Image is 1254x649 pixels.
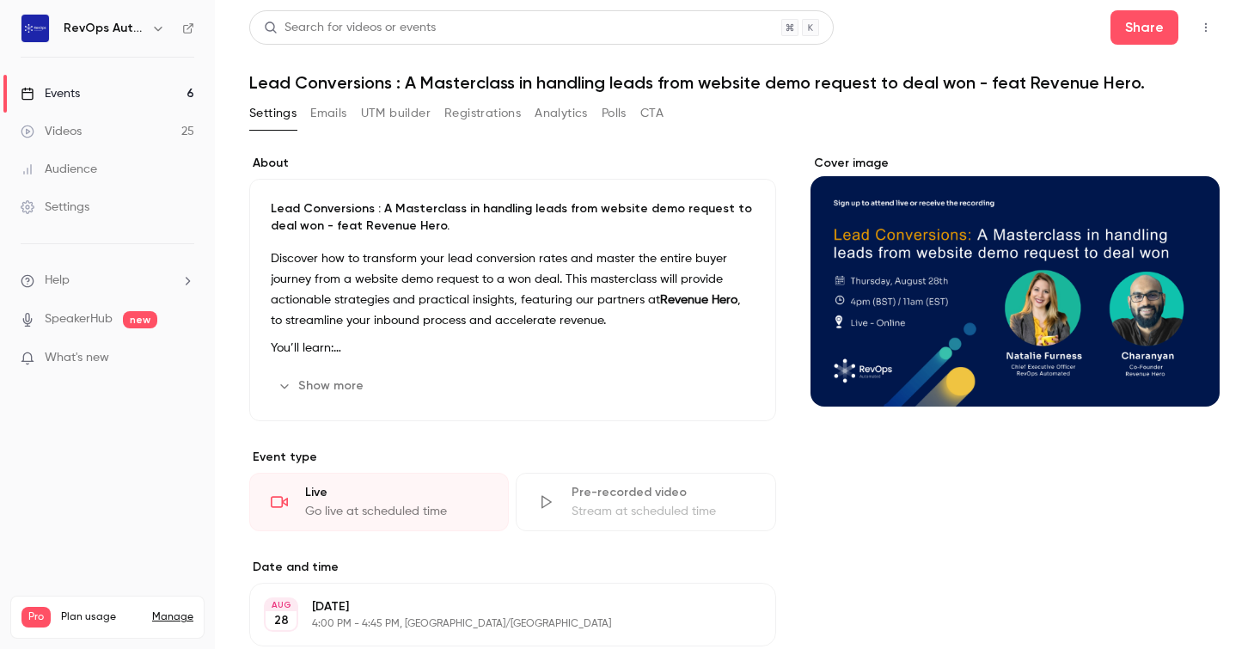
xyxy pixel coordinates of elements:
a: Manage [152,610,193,624]
button: CTA [640,100,664,127]
strong: Revenue Hero [660,294,737,306]
button: Settings [249,100,297,127]
div: Audience [21,161,97,178]
label: About [249,155,776,172]
p: Event type [249,449,776,466]
label: Date and time [249,559,776,576]
span: Plan usage [61,610,142,624]
h6: RevOps Automated [64,20,144,37]
button: Analytics [535,100,588,127]
span: What's new [45,349,109,367]
div: Settings [21,199,89,216]
div: Pre-recorded videoStream at scheduled time [516,473,775,531]
label: Cover image [811,155,1220,172]
img: RevOps Automated [21,15,49,42]
div: Search for videos or events [264,19,436,37]
h1: Lead Conversions : A Masterclass in handling leads from website demo request to deal won - feat R... [249,72,1220,93]
li: help-dropdown-opener [21,272,194,290]
a: SpeakerHub [45,310,113,328]
button: Share [1110,10,1178,45]
div: Live [305,484,487,501]
div: Stream at scheduled time [572,503,754,520]
div: AUG [266,599,297,611]
p: Discover how to transform your lead conversion rates and master the entire buyer journey from a w... [271,248,755,331]
p: 4:00 PM - 4:45 PM, [GEOGRAPHIC_DATA]/[GEOGRAPHIC_DATA] [312,617,685,631]
div: Pre-recorded video [572,484,754,501]
div: Events [21,85,80,102]
section: Cover image [811,155,1220,407]
div: Go live at scheduled time [305,503,487,520]
span: Help [45,272,70,290]
button: UTM builder [361,100,431,127]
button: Show more [271,372,374,400]
p: [DATE] [312,598,685,615]
p: You’ll learn: [271,338,755,358]
button: Registrations [444,100,521,127]
div: Videos [21,123,82,140]
iframe: Noticeable Trigger [174,351,194,366]
button: Polls [602,100,627,127]
span: Pro [21,607,51,628]
p: Lead Conversions : A Masterclass in handling leads from website demo request to deal won - feat R... [271,200,755,235]
span: new [123,311,157,328]
button: Emails [310,100,346,127]
p: 28 [274,612,289,629]
div: LiveGo live at scheduled time [249,473,509,531]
